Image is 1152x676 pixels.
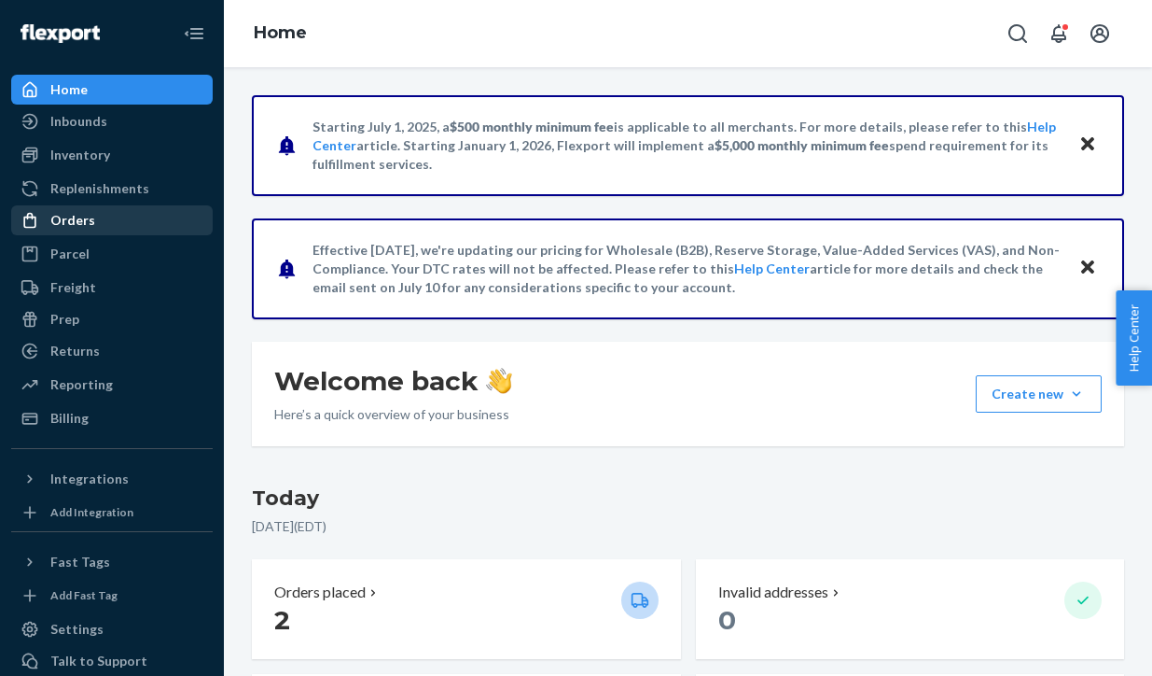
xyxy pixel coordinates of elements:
[274,604,290,636] span: 2
[50,587,118,603] div: Add Fast Tag
[999,15,1036,52] button: Open Search Box
[50,211,95,230] div: Orders
[312,241,1061,297] p: Effective [DATE], we're updating our pricing for Wholesale (B2B), Reserve Storage, Value-Added Se...
[50,245,90,263] div: Parcel
[11,75,213,105] a: Home
[50,179,149,198] div: Replenishments
[11,205,213,235] a: Orders
[274,582,366,603] p: Orders placed
[50,278,96,297] div: Freight
[11,501,213,524] a: Add Integration
[50,342,100,360] div: Returns
[1081,15,1118,52] button: Open account menu
[1040,15,1077,52] button: Open notifications
[252,484,1124,514] h3: Today
[50,112,107,131] div: Inbounds
[175,15,213,52] button: Close Navigation
[696,559,1125,659] button: Invalid addresses 0
[21,24,100,43] img: Flexport logo
[239,7,322,61] ol: breadcrumbs
[50,310,79,329] div: Prep
[274,405,512,424] p: Here’s a quick overview of your business
[11,614,213,644] a: Settings
[50,504,133,520] div: Add Integration
[11,336,213,366] a: Returns
[11,174,213,204] a: Replenishments
[254,22,307,43] a: Home
[50,80,88,99] div: Home
[50,553,110,571] div: Fast Tags
[11,464,213,494] button: Integrations
[50,375,113,394] div: Reporting
[11,140,213,170] a: Inventory
[1116,290,1152,386] button: Help Center
[11,273,213,303] a: Freight
[274,364,512,398] h1: Welcome back
[50,470,129,488] div: Integrations
[734,261,810,276] a: Help Center
[252,559,681,659] button: Orders placed 2
[50,409,89,428] div: Billing
[11,584,213,607] a: Add Fast Tag
[50,146,110,164] div: Inventory
[486,368,512,394] img: hand-wave emoji
[11,370,213,400] a: Reporting
[11,646,213,676] a: Talk to Support
[11,547,213,577] button: Fast Tags
[715,137,889,153] span: $5,000 monthly minimum fee
[1076,255,1100,282] button: Close
[976,375,1102,413] button: Create new
[11,106,213,136] a: Inbounds
[252,517,1124,536] p: [DATE] ( EDT )
[1076,132,1100,159] button: Close
[312,118,1061,174] p: Starting July 1, 2025, a is applicable to all merchants. For more details, please refer to this a...
[11,239,213,269] a: Parcel
[450,119,614,134] span: $500 monthly minimum fee
[718,604,736,636] span: 0
[50,620,104,639] div: Settings
[11,403,213,433] a: Billing
[50,652,147,670] div: Talk to Support
[11,304,213,334] a: Prep
[718,582,828,603] p: Invalid addresses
